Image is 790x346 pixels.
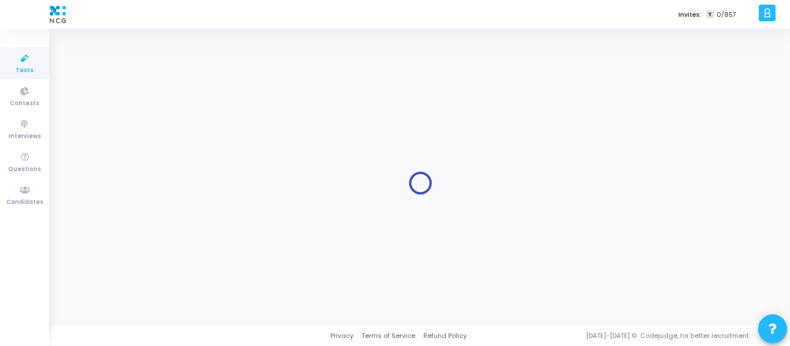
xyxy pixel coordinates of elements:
[8,165,41,174] span: Questions
[16,66,34,76] span: Tests
[361,331,415,341] a: Terms of Service
[6,198,43,207] span: Candidates
[467,331,776,341] div: [DATE]-[DATE] © Codejudge, for better recruitment.
[9,132,41,142] span: Interviews
[330,331,353,341] a: Privacy
[706,10,714,19] span: T
[423,331,467,341] a: Refund Policy
[10,99,39,109] span: Contests
[47,3,69,26] img: logo
[678,10,702,20] label: Invites:
[717,10,736,20] span: 0/857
